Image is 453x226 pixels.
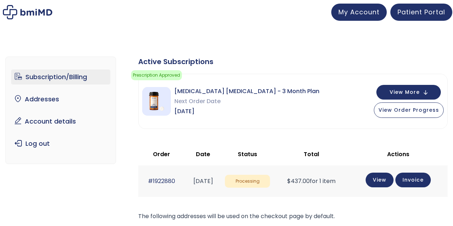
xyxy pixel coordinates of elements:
[390,4,452,21] a: Patient Portal
[148,177,175,185] a: #1922880
[131,70,182,80] span: Prescription Approved
[274,165,349,197] td: for 1 item
[196,150,210,158] span: Date
[174,106,319,116] span: [DATE]
[376,85,441,100] button: View More
[5,57,116,164] nav: Account pages
[3,5,52,19] img: My account
[193,177,213,185] time: [DATE]
[397,8,445,16] span: Patient Portal
[138,211,448,221] p: The following addresses will be used on the checkout page by default.
[390,90,420,95] span: View More
[225,175,270,188] span: Processing
[374,102,444,118] button: View Order Progress
[174,96,319,106] span: Next Order Date
[142,87,171,116] img: Sermorelin Nasal Spray - 3 Month Plan
[238,150,257,158] span: Status
[366,173,394,187] a: View
[387,150,409,158] span: Actions
[174,86,319,96] span: [MEDICAL_DATA] [MEDICAL_DATA] - 3 Month Plan
[338,8,380,16] span: My Account
[331,4,387,21] a: My Account
[395,173,431,187] a: Invoice
[11,92,110,107] a: Addresses
[304,150,319,158] span: Total
[287,177,310,185] span: 437.00
[138,57,448,67] div: Active Subscriptions
[287,177,291,185] span: $
[153,150,170,158] span: Order
[11,69,110,85] a: Subscription/Billing
[379,106,439,114] span: View Order Progress
[11,114,110,129] a: Account details
[11,136,110,151] a: Log out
